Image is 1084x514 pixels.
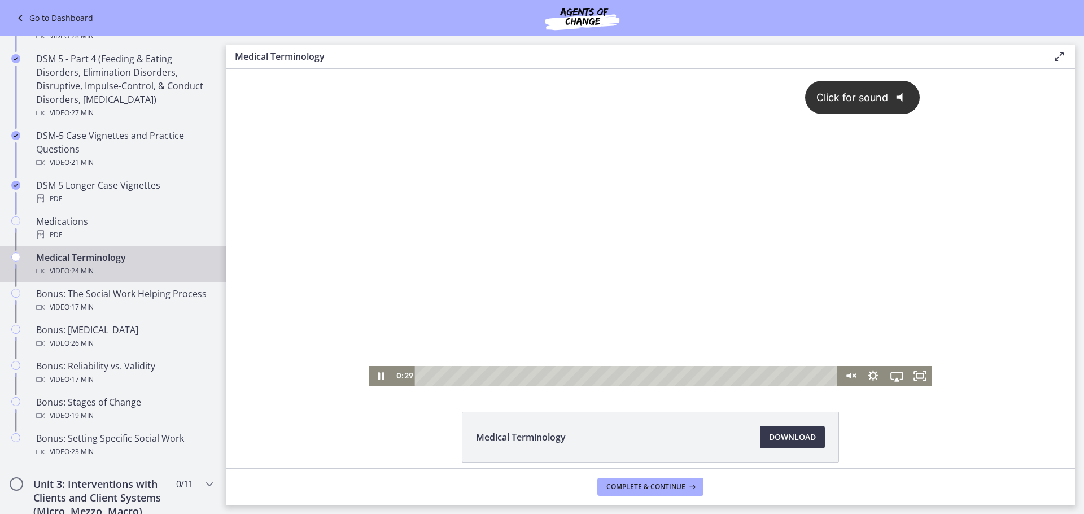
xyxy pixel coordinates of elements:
[36,215,212,242] div: Medications
[69,156,94,169] span: · 21 min
[69,29,94,43] span: · 28 min
[36,337,212,350] div: Video
[235,50,1034,63] h3: Medical Terminology
[176,477,193,491] span: 0 / 11
[36,359,212,386] div: Bonus: Reliability vs. Validity
[683,297,706,317] button: Fullscreen
[14,11,93,25] a: Go to Dashboard
[69,264,94,278] span: · 24 min
[69,106,94,120] span: · 27 min
[36,178,212,206] div: DSM 5 Longer Case Vignettes
[612,297,636,317] button: Unmute
[36,373,212,386] div: Video
[69,373,94,386] span: · 17 min
[636,297,659,317] button: Show settings menu
[760,426,825,448] a: Download
[476,430,566,444] span: Medical Terminology
[36,106,212,120] div: Video
[226,69,1075,386] iframe: Video Lesson
[36,264,212,278] div: Video
[36,395,212,422] div: Bonus: Stages of Change
[36,323,212,350] div: Bonus: [MEDICAL_DATA]
[11,181,20,190] i: Completed
[36,129,212,169] div: DSM-5 Case Vignettes and Practice Questions
[36,29,212,43] div: Video
[36,287,212,314] div: Bonus: The Social Work Helping Process
[597,478,703,496] button: Complete & continue
[36,409,212,422] div: Video
[69,300,94,314] span: · 17 min
[36,300,212,314] div: Video
[69,337,94,350] span: · 26 min
[36,445,212,459] div: Video
[11,131,20,140] i: Completed
[36,52,212,120] div: DSM 5 - Part 4 (Feeding & Eating Disorders, Elimination Disorders, Disruptive, Impulse-Control, &...
[36,228,212,242] div: PDF
[769,430,816,444] span: Download
[36,432,212,459] div: Bonus: Setting Specific Social Work
[69,445,94,459] span: · 23 min
[36,192,212,206] div: PDF
[69,409,94,422] span: · 19 min
[514,5,650,32] img: Agents of Change Social Work Test Prep
[36,251,212,278] div: Medical Terminology
[11,54,20,63] i: Completed
[659,297,683,317] button: Airplay
[36,156,212,169] div: Video
[606,482,685,491] span: Complete & continue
